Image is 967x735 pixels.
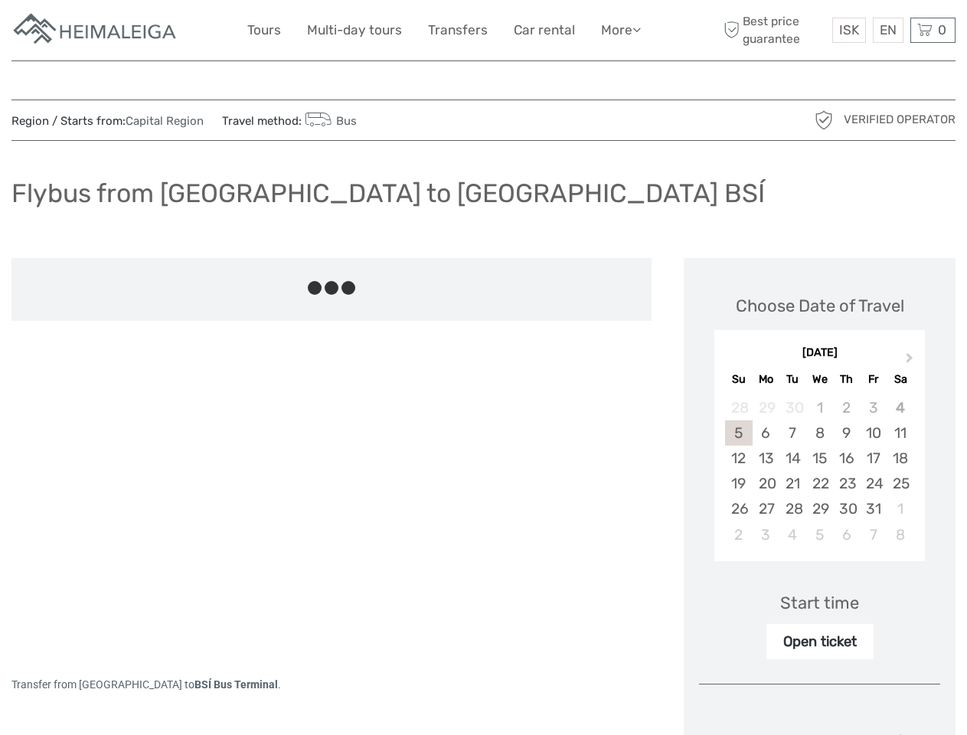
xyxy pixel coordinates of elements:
[714,345,925,361] div: [DATE]
[887,369,913,390] div: Sa
[725,420,752,446] div: Choose Sunday, October 5th, 2025
[753,395,779,420] div: Not available Monday, September 29th, 2025
[873,18,903,43] div: EN
[779,420,806,446] div: Choose Tuesday, October 7th, 2025
[779,522,806,547] div: Choose Tuesday, November 4th, 2025
[247,19,281,41] a: Tours
[126,114,204,128] a: Capital Region
[899,349,923,374] button: Next Month
[833,369,860,390] div: Th
[11,11,180,49] img: Apartments in Reykjavik
[725,446,752,471] div: Choose Sunday, October 12th, 2025
[887,395,913,420] div: Not available Saturday, October 4th, 2025
[833,420,860,446] div: Choose Thursday, October 9th, 2025
[806,420,833,446] div: Choose Wednesday, October 8th, 2025
[833,471,860,496] div: Choose Thursday, October 23rd, 2025
[779,369,806,390] div: Tu
[833,496,860,521] div: Choose Thursday, October 30th, 2025
[725,496,752,521] div: Choose Sunday, October 26th, 2025
[806,369,833,390] div: We
[302,114,357,128] a: Bus
[222,109,357,131] span: Travel method:
[780,591,859,615] div: Start time
[806,471,833,496] div: Choose Wednesday, October 22nd, 2025
[833,395,860,420] div: Not available Thursday, October 2nd, 2025
[753,369,779,390] div: Mo
[766,624,874,659] div: Open ticket
[307,19,402,41] a: Multi-day tours
[753,420,779,446] div: Choose Monday, October 6th, 2025
[833,522,860,547] div: Choose Thursday, November 6th, 2025
[753,471,779,496] div: Choose Monday, October 20th, 2025
[860,446,887,471] div: Choose Friday, October 17th, 2025
[860,369,887,390] div: Fr
[601,19,641,41] a: More
[725,522,752,547] div: Choose Sunday, November 2nd, 2025
[725,471,752,496] div: Choose Sunday, October 19th, 2025
[812,108,836,132] img: verified_operator_grey_128.png
[725,369,752,390] div: Su
[720,13,828,47] span: Best price guarantee
[753,496,779,521] div: Choose Monday, October 27th, 2025
[779,395,806,420] div: Not available Tuesday, September 30th, 2025
[514,19,575,41] a: Car rental
[779,471,806,496] div: Choose Tuesday, October 21st, 2025
[839,22,859,38] span: ISK
[753,522,779,547] div: Choose Monday, November 3rd, 2025
[428,19,488,41] a: Transfers
[779,496,806,521] div: Choose Tuesday, October 28th, 2025
[860,471,887,496] div: Choose Friday, October 24th, 2025
[860,522,887,547] div: Choose Friday, November 7th, 2025
[887,420,913,446] div: Choose Saturday, October 11th, 2025
[806,496,833,521] div: Choose Wednesday, October 29th, 2025
[887,496,913,521] div: Choose Saturday, November 1st, 2025
[278,678,281,691] span: .
[887,471,913,496] div: Choose Saturday, October 25th, 2025
[11,113,204,129] span: Region / Starts from:
[11,678,194,691] span: Transfer from [GEOGRAPHIC_DATA] to
[194,678,278,691] span: BSÍ Bus Terminal
[887,522,913,547] div: Choose Saturday, November 8th, 2025
[806,446,833,471] div: Choose Wednesday, October 15th, 2025
[736,294,904,318] div: Choose Date of Travel
[887,446,913,471] div: Choose Saturday, October 18th, 2025
[844,112,956,128] span: Verified Operator
[719,395,920,547] div: month 2025-10
[860,496,887,521] div: Choose Friday, October 31st, 2025
[806,395,833,420] div: Not available Wednesday, October 1st, 2025
[936,22,949,38] span: 0
[833,446,860,471] div: Choose Thursday, October 16th, 2025
[860,395,887,420] div: Not available Friday, October 3rd, 2025
[806,522,833,547] div: Choose Wednesday, November 5th, 2025
[753,446,779,471] div: Choose Monday, October 13th, 2025
[11,178,765,209] h1: Flybus from [GEOGRAPHIC_DATA] to [GEOGRAPHIC_DATA] BSÍ
[779,446,806,471] div: Choose Tuesday, October 14th, 2025
[860,420,887,446] div: Choose Friday, October 10th, 2025
[725,395,752,420] div: Not available Sunday, September 28th, 2025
